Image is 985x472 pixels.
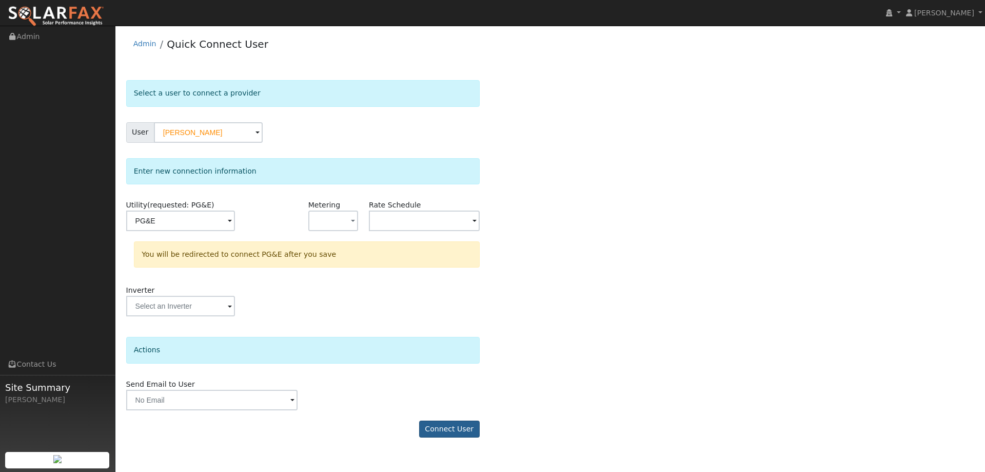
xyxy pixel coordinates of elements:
[126,158,480,184] div: Enter new connection information
[419,421,480,438] button: Connect User
[8,6,104,27] img: SolarFax
[126,337,480,363] div: Actions
[126,379,195,390] label: Send Email to User
[5,381,110,394] span: Site Summary
[369,200,421,211] label: Rate Schedule
[53,455,62,463] img: retrieve
[167,38,268,50] a: Quick Connect User
[126,211,235,231] input: Select a Utility
[134,241,480,268] div: You will be redirected to connect PG&E after you save
[914,9,974,17] span: [PERSON_NAME]
[126,390,298,410] input: No Email
[133,40,156,48] a: Admin
[126,285,155,296] label: Inverter
[154,122,263,143] input: Select a User
[126,122,154,143] span: User
[147,201,214,209] span: (requested: PG&E)
[126,200,214,211] label: Utility
[126,80,480,106] div: Select a user to connect a provider
[126,296,235,316] input: Select an Inverter
[308,200,341,211] label: Metering
[5,394,110,405] div: [PERSON_NAME]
